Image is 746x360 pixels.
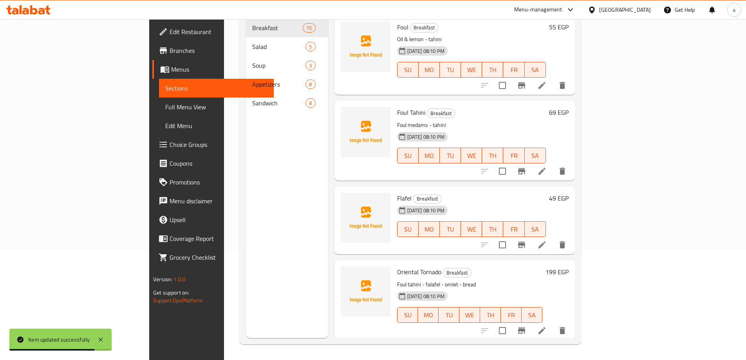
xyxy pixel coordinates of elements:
[246,56,328,75] div: Soup3
[464,224,479,235] span: WE
[483,309,498,321] span: TH
[480,307,501,323] button: TH
[170,159,267,168] span: Coupons
[528,224,543,235] span: SA
[404,47,448,55] span: [DATE] 08:10 PM
[414,194,441,203] span: Breakfast
[397,21,408,33] span: Foul
[512,76,531,95] button: Branch-specific-item
[246,94,328,112] div: Sandwich8
[419,62,440,78] button: MO
[170,234,267,243] span: Coverage Report
[153,288,189,298] span: Get support on:
[485,224,500,235] span: TH
[413,194,442,204] div: Breakfast
[422,224,437,235] span: MO
[422,64,437,76] span: MO
[427,109,455,118] div: Breakfast
[503,221,524,237] button: FR
[553,162,572,181] button: delete
[494,237,511,253] span: Select to update
[421,309,435,321] span: MO
[443,150,458,161] span: TU
[153,274,172,284] span: Version:
[549,107,569,118] h6: 69 EGP
[246,37,328,56] div: Salad5
[152,192,274,210] a: Menu disclaimer
[494,77,511,94] span: Select to update
[306,99,315,107] span: 8
[252,80,306,89] span: Appetizers
[482,148,503,163] button: TH
[152,154,274,173] a: Coupons
[397,192,412,204] span: Flafel
[246,15,328,116] nav: Menu sections
[397,266,441,278] span: Oriental Tornado
[525,62,546,78] button: SA
[482,221,503,237] button: TH
[459,307,480,323] button: WE
[170,140,267,149] span: Choice Groups
[165,102,267,112] span: Full Menu View
[439,307,459,323] button: TU
[512,235,531,254] button: Branch-specific-item
[485,150,500,161] span: TH
[512,162,531,181] button: Branch-specific-item
[599,5,651,14] div: [GEOGRAPHIC_DATA]
[537,81,547,90] a: Edit menu item
[482,62,503,78] button: TH
[528,64,543,76] span: SA
[170,27,267,36] span: Edit Restaurant
[170,215,267,224] span: Upsell
[152,173,274,192] a: Promotions
[461,148,482,163] button: WE
[252,98,306,108] div: Sandwich
[170,46,267,55] span: Branches
[246,18,328,37] div: Breakfast15
[443,224,458,235] span: TU
[341,266,391,317] img: Oriental Tornado
[305,61,315,70] div: items
[170,196,267,206] span: Menu disclaimer
[419,221,440,237] button: MO
[461,62,482,78] button: WE
[397,280,542,289] p: Foul tahini - falafel - omlet - bread
[252,23,303,33] span: Breakfast
[485,64,500,76] span: TH
[401,64,415,76] span: SU
[506,64,521,76] span: FR
[170,177,267,187] span: Promotions
[306,62,315,69] span: 3
[506,224,521,235] span: FR
[440,221,461,237] button: TU
[28,335,90,344] div: Item updated successfully
[427,109,455,118] span: Breakfast
[341,22,391,72] img: Foul
[303,23,315,33] div: items
[152,210,274,229] a: Upsell
[171,65,267,74] span: Menus
[443,64,458,76] span: TU
[549,22,569,33] h6: 55 EGP
[404,293,448,300] span: [DATE] 08:10 PM
[464,150,479,161] span: WE
[401,150,415,161] span: SU
[252,61,306,70] div: Soup
[404,133,448,141] span: [DATE] 08:10 PM
[443,268,471,277] span: Breakfast
[305,42,315,51] div: items
[397,221,419,237] button: SU
[410,23,438,32] span: Breakfast
[303,24,315,32] span: 15
[549,193,569,204] h6: 49 EGP
[504,309,518,321] span: FR
[525,148,546,163] button: SA
[503,62,524,78] button: FR
[152,248,274,267] a: Grocery Checklist
[494,163,511,179] span: Select to update
[419,148,440,163] button: MO
[418,307,439,323] button: MO
[525,309,539,321] span: SA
